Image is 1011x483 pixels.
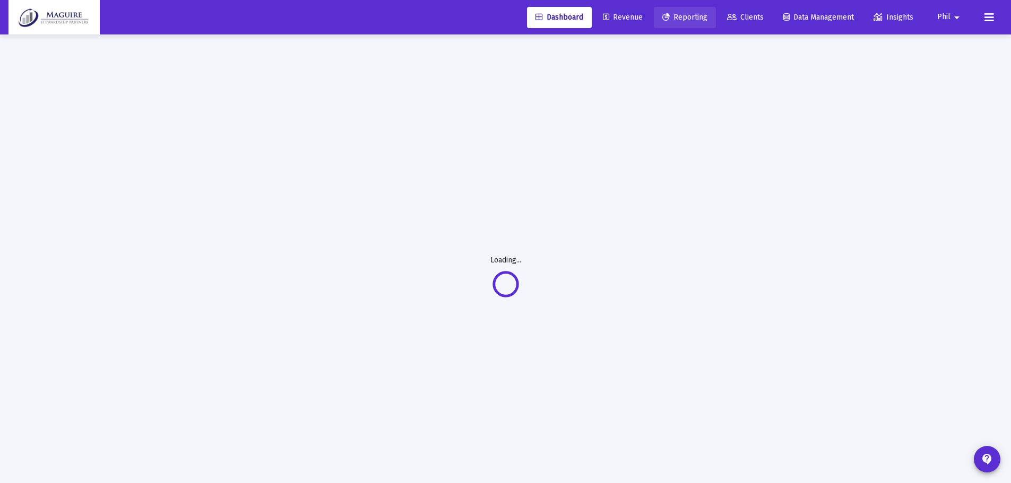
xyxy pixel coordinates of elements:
span: Phil [937,13,950,22]
a: Clients [719,7,772,28]
img: Dashboard [16,7,92,28]
a: Insights [865,7,922,28]
span: Revenue [603,13,643,22]
button: Phil [924,6,976,28]
span: Reporting [662,13,707,22]
span: Clients [727,13,764,22]
span: Dashboard [535,13,583,22]
span: Data Management [783,13,854,22]
a: Revenue [594,7,651,28]
mat-icon: arrow_drop_down [950,7,963,28]
a: Data Management [775,7,862,28]
mat-icon: contact_support [981,453,993,466]
a: Dashboard [527,7,592,28]
a: Reporting [654,7,716,28]
span: Insights [874,13,913,22]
